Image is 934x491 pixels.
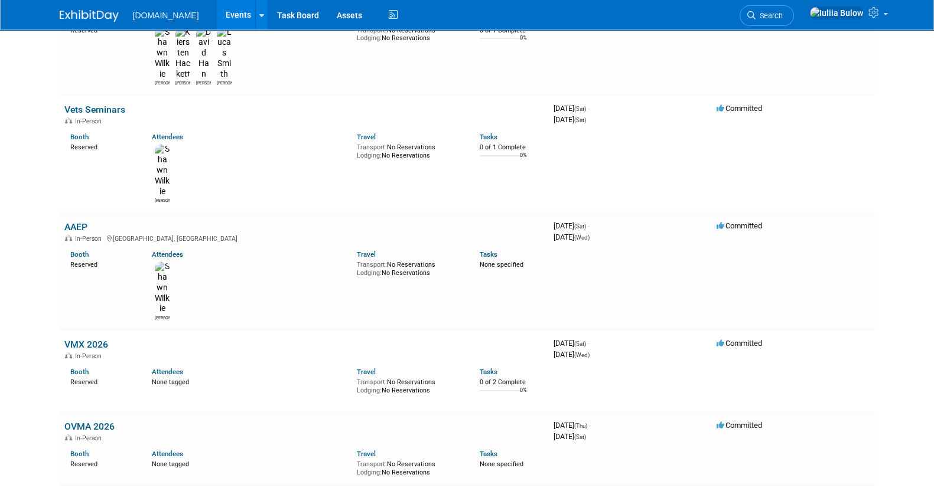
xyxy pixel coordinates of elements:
a: Booth [70,368,89,376]
a: VMX 2026 [64,339,108,350]
span: (Sat) [574,223,586,230]
div: [GEOGRAPHIC_DATA], [GEOGRAPHIC_DATA] [64,233,544,243]
a: Travel [357,250,376,258]
div: No Reservations No Reservations [357,24,462,42]
span: - [588,104,590,113]
span: - [588,339,590,348]
div: Reserved [70,458,135,469]
span: None specified [480,261,523,269]
td: 0% [520,152,527,168]
span: Lodging: [357,152,382,159]
span: (Sat) [574,117,586,123]
div: Shawn Wilkie [155,197,170,204]
span: In-Person [75,352,105,360]
div: Reserved [70,376,135,387]
a: Vets Seminars [64,104,125,115]
span: In-Person [75,434,105,442]
div: Reserved [70,258,135,269]
a: Booth [70,450,89,458]
img: In-Person Event [65,235,72,241]
a: Attendees [152,368,183,376]
div: No Reservations No Reservations [357,141,462,159]
img: Shawn Wilkie [155,27,170,80]
div: 0 of 1 Complete [480,143,544,152]
span: Committed [717,104,762,113]
span: [DATE] [554,421,591,430]
span: Transport: [357,261,387,269]
span: (Sat) [574,106,586,112]
span: - [589,421,591,430]
span: Transport: [357,378,387,386]
td: 0% [520,35,527,51]
span: [DOMAIN_NAME] [133,11,199,20]
div: Shawn Wilkie [155,314,170,321]
img: ExhibitDay [60,10,119,22]
span: Lodging: [357,387,382,394]
a: Tasks [480,250,497,258]
div: Shawn Wilkie [155,79,170,86]
span: [DATE] [554,432,586,441]
a: Tasks [480,133,497,141]
span: [DATE] [554,221,590,230]
span: Committed [717,221,762,230]
span: [DATE] [554,115,586,124]
span: (Wed) [574,234,590,241]
span: - [588,221,590,230]
div: No Reservations No Reservations [357,458,462,476]
td: 0% [520,387,527,403]
span: Transport: [357,143,387,151]
a: Search [740,5,794,26]
div: None tagged [152,376,348,387]
a: OVMA 2026 [64,421,115,432]
div: 0 of 2 Complete [480,378,544,387]
span: [DATE] [554,350,590,359]
span: None specified [480,460,523,468]
div: 0 of 1 Complete [480,27,544,35]
span: In-Person [75,235,105,243]
span: (Wed) [574,352,590,358]
span: Committed [717,339,762,348]
a: Travel [357,133,376,141]
img: David Han [196,27,211,80]
a: Travel [357,450,376,458]
a: Attendees [152,250,183,258]
span: [DATE] [554,339,590,348]
div: Kiersten Hackett [175,79,190,86]
span: Lodging: [357,469,382,476]
img: In-Person Event [65,352,72,358]
a: Tasks [480,450,497,458]
a: Tasks [480,368,497,376]
img: In-Person Event [65,117,72,123]
a: Attendees [152,133,183,141]
div: David Han [196,79,211,86]
img: Shawn Wilkie [155,261,170,314]
img: Kiersten Hackett [175,27,190,80]
img: Shawn Wilkie [155,144,170,197]
img: Lucas Smith [217,27,232,80]
span: (Thu) [574,423,587,429]
div: None tagged [152,458,348,469]
span: Lodging: [357,34,382,42]
span: Committed [717,421,762,430]
img: Iuliia Bulow [809,6,864,19]
img: In-Person Event [65,434,72,440]
div: Lucas Smith [217,79,232,86]
span: Transport: [357,460,387,468]
span: Lodging: [357,269,382,277]
span: In-Person [75,117,105,125]
a: Attendees [152,450,183,458]
div: No Reservations No Reservations [357,258,462,277]
a: AAEP [64,221,87,233]
span: (Sat) [574,434,586,440]
a: Travel [357,368,376,376]
div: Reserved [70,141,135,152]
span: Transport: [357,27,387,34]
a: Booth [70,133,89,141]
span: Search [756,11,783,20]
div: No Reservations No Reservations [357,376,462,394]
span: [DATE] [554,233,590,241]
span: [DATE] [554,104,590,113]
span: (Sat) [574,341,586,347]
a: Booth [70,250,89,258]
